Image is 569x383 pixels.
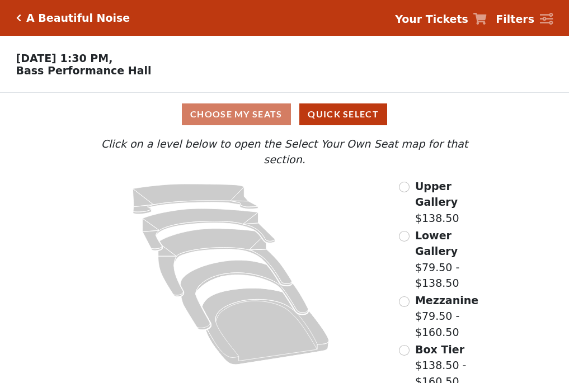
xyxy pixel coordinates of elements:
[26,12,130,25] h5: A Beautiful Noise
[415,343,464,356] span: Box Tier
[79,136,490,168] p: Click on a level below to open the Select Your Own Seat map for that section.
[496,13,534,25] strong: Filters
[415,292,490,341] label: $79.50 - $160.50
[415,229,458,258] span: Lower Gallery
[133,184,258,214] path: Upper Gallery - Seats Available: 263
[203,288,330,365] path: Orchestra / Parterre Circle - Seats Available: 21
[415,180,458,209] span: Upper Gallery
[496,11,553,27] a: Filters
[143,209,275,250] path: Lower Gallery - Seats Available: 23
[415,294,478,306] span: Mezzanine
[415,178,490,226] label: $138.50
[299,103,387,125] button: Quick Select
[395,11,487,27] a: Your Tickets
[415,228,490,291] label: $79.50 - $138.50
[16,14,21,22] a: Click here to go back to filters
[395,13,468,25] strong: Your Tickets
